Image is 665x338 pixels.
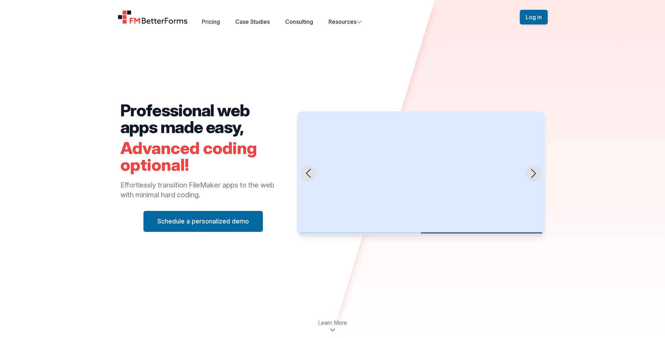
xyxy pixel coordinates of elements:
a: Case Studies [235,18,270,25]
a: Home [118,10,188,24]
swiper-slide: 2 / 2 [297,111,545,235]
button: Resources [328,17,362,26]
nav: Global [109,8,556,26]
h2: Professional web apps made easy, [120,102,286,135]
p: Effortlessly transition FileMaker apps to the web with minimal hard coding. [120,180,286,200]
a: Consulting [285,18,313,25]
button: Log in [520,10,548,24]
a: Pricing [202,18,220,25]
span: Learn More [318,318,347,327]
button: Schedule a personalized demo [143,211,263,232]
h2: Advanced coding optional! [120,140,286,173]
